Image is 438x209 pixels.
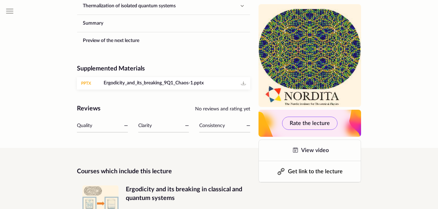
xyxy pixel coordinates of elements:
span: No reviews and rating yet [195,107,250,111]
h2: Reviews [77,105,100,113]
div: Supplemented Materials [77,65,250,73]
span: Get link to the lecture [288,169,343,174]
div: Clarity [138,122,152,130]
button: Rate the lecture [282,117,338,130]
div: pptx [81,80,91,87]
div: Courses which include this lecture [77,167,250,176]
a: Preview of the next lecture [77,32,250,49]
button: Get link to the lecture [259,161,361,182]
a: View video [259,140,361,161]
span: Ergodicity and its breaking in classical and quantum systems [126,185,245,203]
div: — [185,122,189,130]
a: pptxErgodicity_and_its_breaking_9Q1_Chaos-1.pptx [77,77,250,90]
div: Consistency [199,122,225,130]
div: — [246,122,250,130]
span: Ergodicity_and_its_breaking_9Q1_Chaos-1.pptx [104,80,204,87]
div: — [124,122,128,130]
a: Summary [77,15,250,32]
div: Quality [77,122,92,130]
span: View video [301,148,329,153]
